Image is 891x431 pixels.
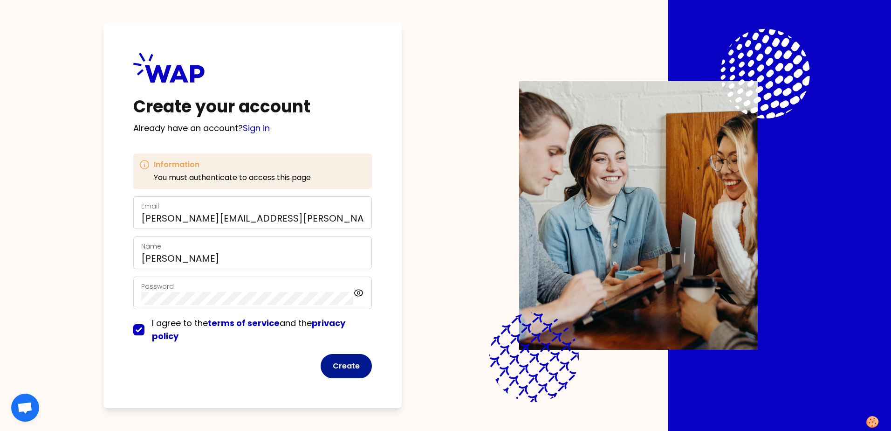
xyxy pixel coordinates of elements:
[11,394,39,422] div: Otwarty czat
[519,81,758,350] img: Description
[133,122,372,135] p: Already have an account?
[208,317,280,329] a: terms of service
[154,172,311,183] p: You must authenticate to access this page
[141,242,161,251] label: Name
[141,202,159,211] label: Email
[321,354,372,378] button: Create
[243,122,270,134] a: Sign in
[133,97,372,116] h1: Create your account
[154,159,311,170] h3: Information
[152,317,345,342] span: I agree to the and the
[141,282,174,291] label: Password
